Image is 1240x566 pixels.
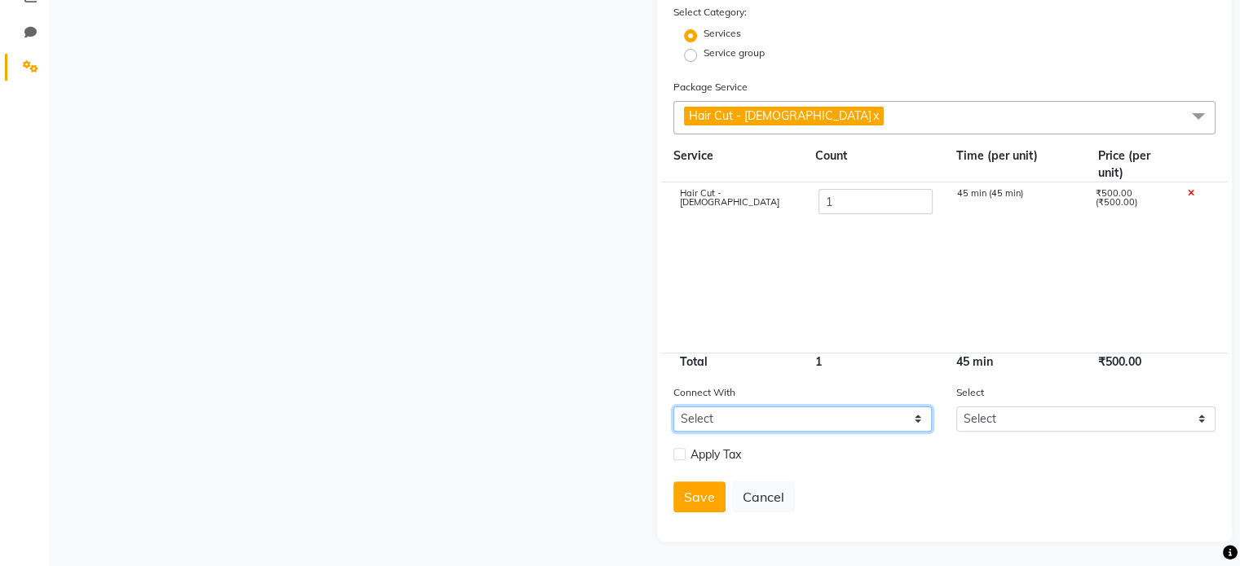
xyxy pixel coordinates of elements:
[691,446,741,463] span: Apply Tax
[689,108,872,123] span: Hair Cut - [DEMOGRAPHIC_DATA]
[661,147,803,182] div: Service
[673,5,747,20] label: Select Category:
[956,385,984,400] label: Select
[944,147,1086,182] div: Time (per unit)
[673,80,748,94] label: Package Service
[732,481,795,512] button: Cancel
[673,348,714,375] span: Total
[704,26,741,41] label: Services
[673,385,735,400] label: Connect With
[1086,353,1180,371] div: ₹500.00
[944,353,1086,371] div: 45 min
[704,46,765,60] label: Service group
[872,108,879,123] a: x
[802,353,944,371] div: 1
[1086,147,1180,182] div: Price (per unit)
[802,147,944,182] div: Count
[944,189,1083,217] div: 45 min (45 min)
[1083,189,1175,217] div: ₹500.00 (₹500.00)
[673,481,726,512] button: Save
[680,187,779,208] span: Hair Cut - [DEMOGRAPHIC_DATA]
